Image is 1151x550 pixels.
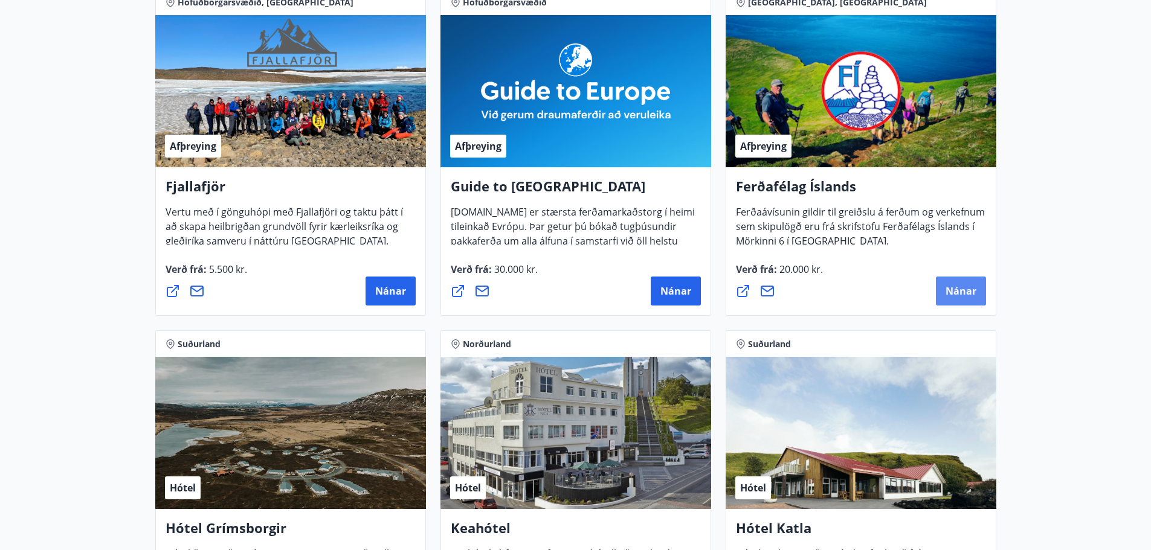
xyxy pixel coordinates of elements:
[375,284,406,298] span: Nánar
[463,338,511,350] span: Norðurland
[736,519,986,546] h4: Hótel Katla
[736,177,986,205] h4: Ferðafélag Íslands
[207,263,247,276] span: 5.500 kr.
[166,519,416,546] h4: Hótel Grímsborgir
[651,277,701,305] button: Nánar
[492,263,538,276] span: 30.000 kr.
[946,284,976,298] span: Nánar
[455,139,501,153] span: Afþreying
[736,263,823,286] span: Verð frá :
[451,519,701,546] h4: Keahótel
[748,338,791,350] span: Suðurland
[936,277,986,305] button: Nánar
[178,338,221,350] span: Suðurland
[451,263,538,286] span: Verð frá :
[170,481,196,494] span: Hótel
[740,481,766,494] span: Hótel
[170,139,216,153] span: Afþreying
[366,277,416,305] button: Nánar
[166,263,247,286] span: Verð frá :
[166,177,416,205] h4: Fjallafjör
[451,205,695,286] span: [DOMAIN_NAME] er stærsta ferðamarkaðstorg í heimi tileinkað Evrópu. Þar getur þú bókað tugþúsundi...
[455,481,481,494] span: Hótel
[166,205,403,257] span: Vertu með í gönguhópi með Fjallafjöri og taktu þátt í að skapa heilbrigðan grundvöll fyrir kærlei...
[660,284,691,298] span: Nánar
[777,263,823,276] span: 20.000 kr.
[740,139,787,153] span: Afþreying
[451,177,701,205] h4: Guide to [GEOGRAPHIC_DATA]
[736,205,985,257] span: Ferðaávísunin gildir til greiðslu á ferðum og verkefnum sem skipulögð eru frá skrifstofu Ferðafél...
